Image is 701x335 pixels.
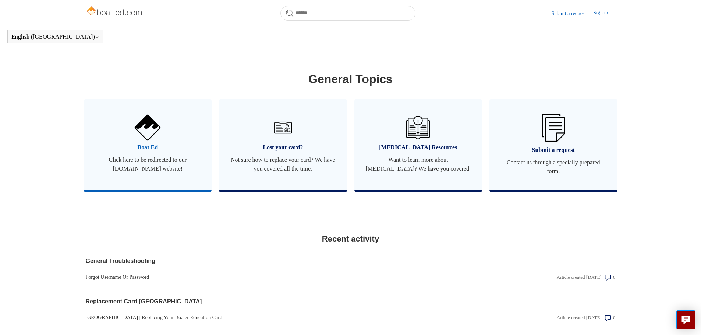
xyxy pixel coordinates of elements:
[86,273,457,281] a: Forgot Username Or Password
[219,99,347,190] a: Lost your card? Not sure how to replace your card? We have you covered all the time.
[500,146,606,154] span: Submit a request
[86,257,457,265] a: General Troubleshooting
[280,6,415,21] input: Search
[135,115,160,140] img: 01HZPCYVNCVF44JPJQE4DN11EA
[11,33,99,40] button: English ([GEOGRAPHIC_DATA])
[271,116,295,139] img: 01HZPCYVT14CG9T703FEE4SFXC
[230,143,336,152] span: Lost your card?
[557,274,602,281] div: Article created [DATE]
[551,10,593,17] a: Submit a request
[593,9,615,18] a: Sign in
[489,99,617,190] a: Submit a request Contact us through a specially prepared form.
[86,233,616,245] h2: Recent activity
[86,297,457,306] a: Replacement Card [GEOGRAPHIC_DATA]
[365,156,471,173] span: Want to learn more about [MEDICAL_DATA]? We have you covered.
[354,99,482,190] a: [MEDICAL_DATA] Resources Want to learn more about [MEDICAL_DATA]? We have you covered.
[86,314,457,321] a: [GEOGRAPHIC_DATA] | Replacing Your Boater Education Card
[86,70,616,88] h1: General Topics
[676,310,695,329] button: Live chat
[86,4,144,19] img: Boat-Ed Help Center home page
[557,314,602,321] div: Article created [DATE]
[542,114,565,142] img: 01HZPCYW3NK71669VZTW7XY4G9
[84,99,212,190] a: Boat Ed Click here to be redirected to our [DOMAIN_NAME] website!
[365,143,471,152] span: [MEDICAL_DATA] Resources
[95,143,201,152] span: Boat Ed
[230,156,336,173] span: Not sure how to replace your card? We have you covered all the time.
[406,116,430,139] img: 01HZPCYVZMCNPYXCC0DPA2R54M
[500,158,606,176] span: Contact us through a specially prepared form.
[95,156,201,173] span: Click here to be redirected to our [DOMAIN_NAME] website!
